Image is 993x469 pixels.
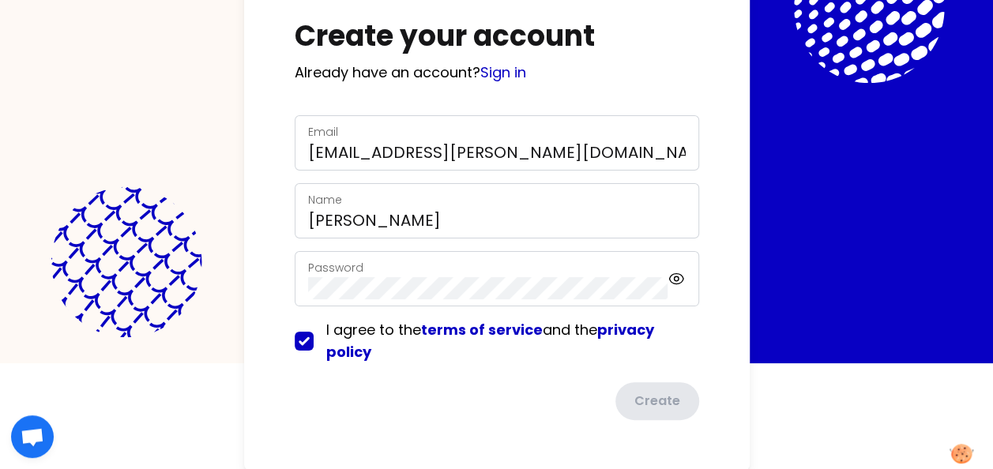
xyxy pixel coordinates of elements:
[326,320,654,362] span: I agree to the and the
[480,62,526,82] a: Sign in
[295,62,699,84] p: Already have an account?
[308,192,342,208] label: Name
[308,260,363,276] label: Password
[308,124,338,140] label: Email
[295,21,699,52] h1: Create your account
[421,320,543,340] a: terms of service
[326,320,654,362] a: privacy policy
[11,415,54,458] div: Ouvrir le chat
[615,382,699,420] button: Create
